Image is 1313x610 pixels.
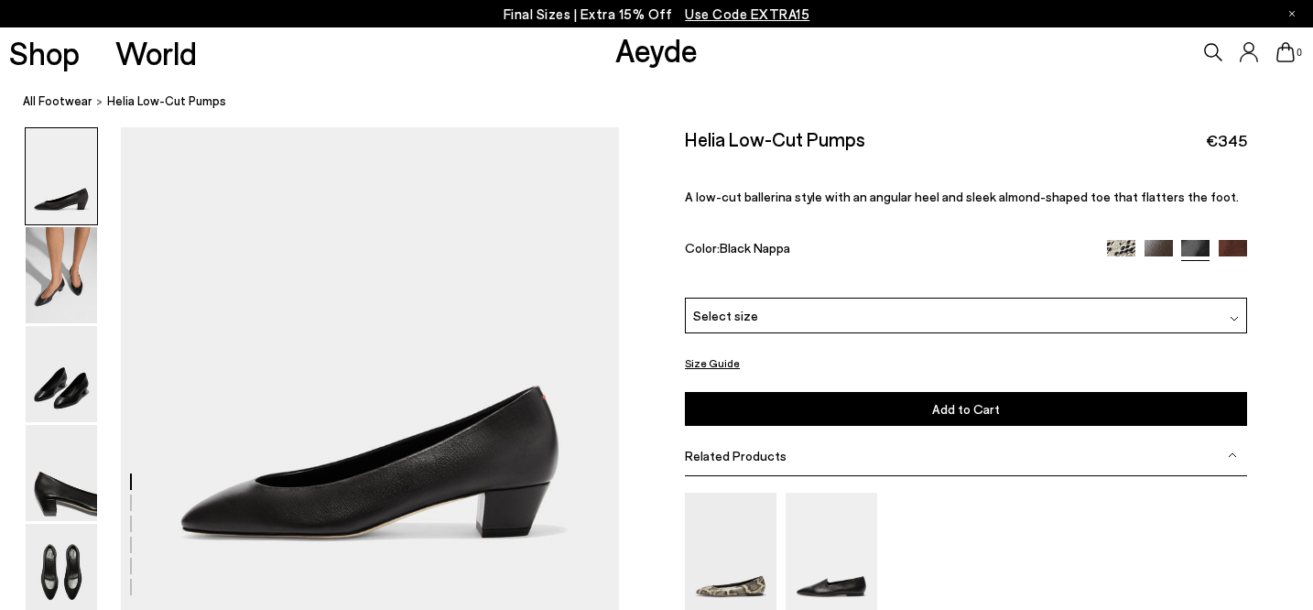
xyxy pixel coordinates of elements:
a: World [115,37,197,69]
p: A low-cut ballerina style with an angular heel and sleek almond-shaped toe that flatters the foot. [685,189,1247,204]
span: Add to Cart [932,401,1000,417]
p: Final Sizes | Extra 15% Off [504,3,810,26]
nav: breadcrumb [23,77,1313,127]
span: Navigate to /collections/ss25-final-sizes [685,5,809,22]
span: Related Products [685,448,787,463]
img: svg%3E [1228,451,1237,460]
div: Color: [685,240,1089,261]
img: Helia Low-Cut Pumps - Image 2 [26,227,97,323]
span: Select size [693,306,758,325]
button: Add to Cart [685,392,1247,426]
img: svg%3E [1230,314,1239,323]
span: €345 [1206,129,1247,152]
h2: Helia Low-Cut Pumps [685,127,865,150]
button: Size Guide [685,352,740,375]
img: Helia Low-Cut Pumps - Image 4 [26,425,97,521]
span: Black Nappa [720,240,790,256]
span: Helia Low-Cut Pumps [107,92,226,111]
span: 0 [1295,48,1304,58]
a: All Footwear [23,92,92,111]
a: Aeyde [615,30,698,69]
img: Helia Low-Cut Pumps - Image 3 [26,326,97,422]
a: Shop [9,37,80,69]
img: Helia Low-Cut Pumps - Image 1 [26,128,97,224]
a: 0 [1276,42,1295,62]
